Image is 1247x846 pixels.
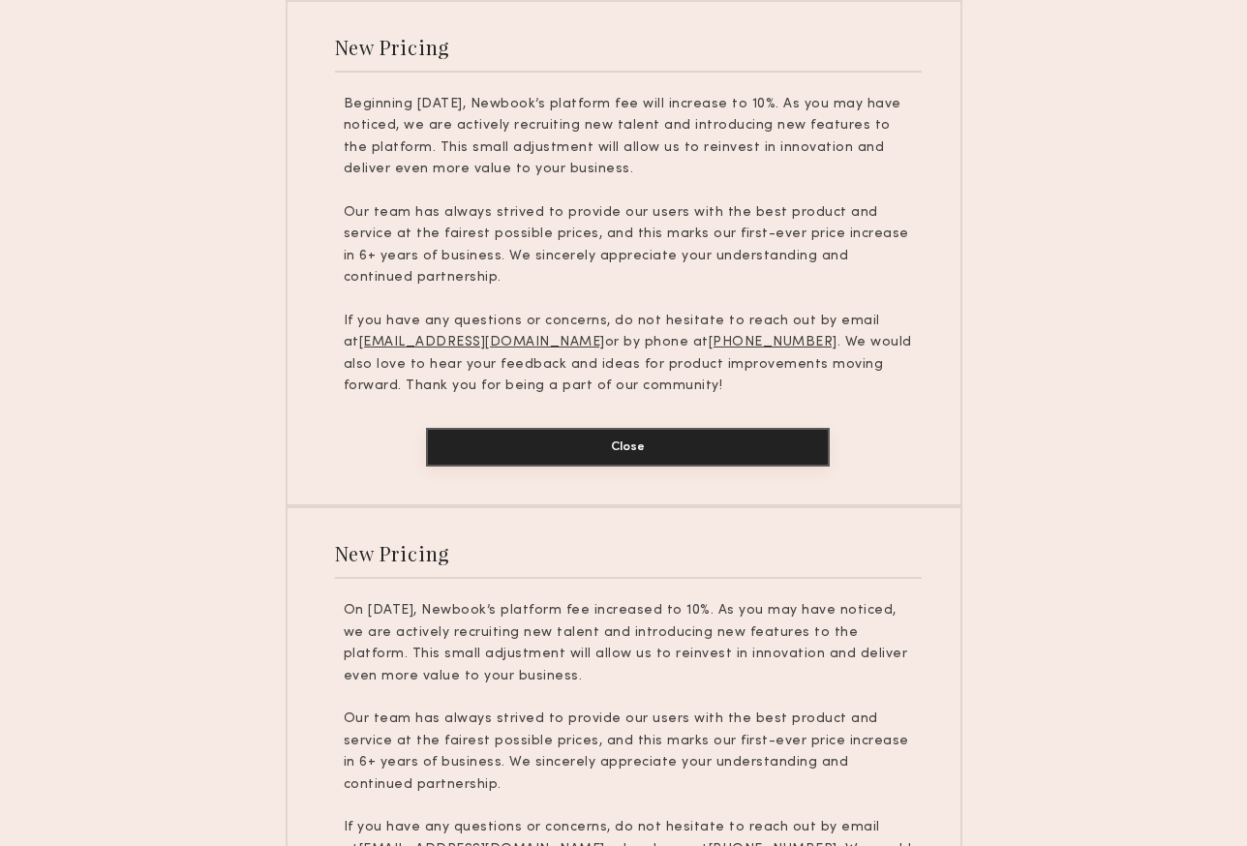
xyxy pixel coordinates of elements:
[344,94,913,181] p: Beginning [DATE], Newbook’s platform fee will increase to 10%. As you may have noticed, we are ac...
[344,600,913,687] p: On [DATE], Newbook’s platform fee increased to 10%. As you may have noticed, we are actively recr...
[426,428,830,467] button: Close
[335,34,450,60] div: New Pricing
[344,202,913,289] p: Our team has always strived to provide our users with the best product and service at the fairest...
[344,311,913,398] p: If you have any questions or concerns, do not hesitate to reach out by email at or by phone at . ...
[709,336,837,348] u: [PHONE_NUMBER]
[359,336,605,348] u: [EMAIL_ADDRESS][DOMAIN_NAME]
[344,709,913,796] p: Our team has always strived to provide our users with the best product and service at the fairest...
[335,540,450,566] div: New Pricing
